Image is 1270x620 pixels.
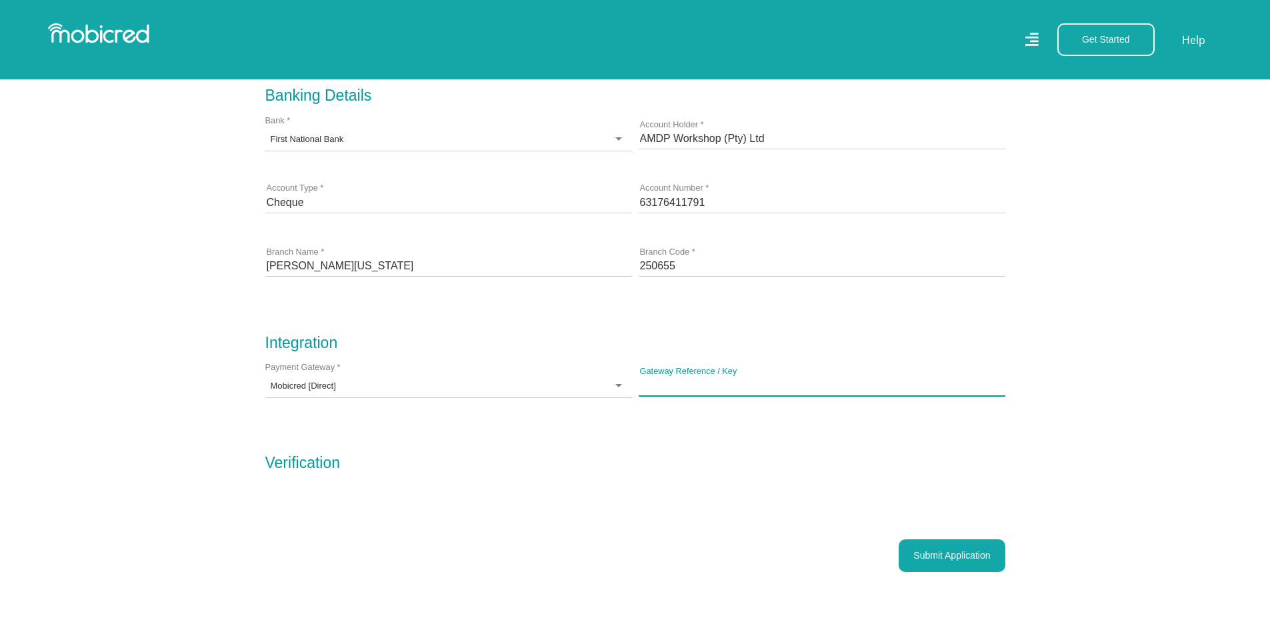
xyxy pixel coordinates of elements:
[48,23,149,43] img: Mobicred
[265,451,341,475] div: Verification
[265,114,291,127] label: Bank *
[265,361,341,373] label: Payment Gateway *
[1181,31,1206,49] a: Help
[265,331,338,355] div: Integration
[271,380,336,392] div: Mobicred [Direct]
[1057,23,1155,56] button: Get Started
[271,133,344,145] div: First National Bank
[265,84,372,107] div: Banking Details
[262,487,465,539] iframe: reCAPTCHA
[899,539,1005,572] button: Submit Application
